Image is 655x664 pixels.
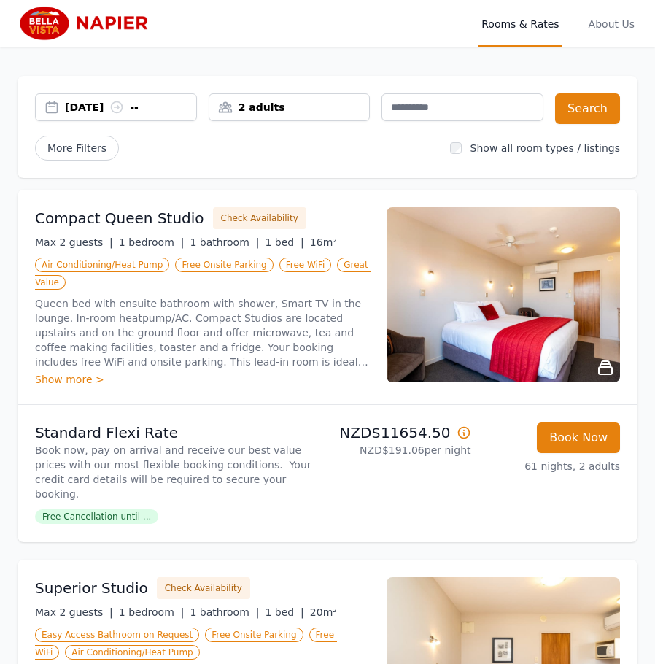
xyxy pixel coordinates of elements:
p: NZD$11654.50 [333,422,471,443]
button: Search [555,93,620,124]
p: Book now, pay on arrival and receive our best value prices with our most flexible booking conditi... [35,443,322,501]
h3: Superior Studio [35,578,148,598]
span: 1 bed | [265,236,303,248]
span: More Filters [35,136,119,161]
div: Show more > [35,372,369,387]
div: 2 adults [209,100,370,115]
span: Free Cancellation until ... [35,509,158,524]
span: 1 bedroom | [119,606,185,618]
span: Max 2 guests | [35,606,113,618]
h3: Compact Queen Studio [35,208,204,228]
button: Book Now [537,422,620,453]
span: Max 2 guests | [35,236,113,248]
div: [DATE] -- [65,100,196,115]
p: 61 nights, 2 adults [483,459,621,474]
span: 16m² [310,236,337,248]
span: Easy Access Bathroom on Request [35,628,199,642]
span: Air Conditioning/Heat Pump [35,258,169,272]
label: Show all room types / listings [470,142,620,154]
span: Free WiFi [279,258,332,272]
p: NZD$191.06 per night [333,443,471,458]
span: 1 bathroom | [190,236,259,248]
span: Free Onsite Parking [205,628,303,642]
img: Bella Vista Napier [18,6,158,41]
span: 1 bedroom | [119,236,185,248]
span: 20m² [310,606,337,618]
span: 1 bathroom | [190,606,259,618]
button: Check Availability [157,577,250,599]
p: Standard Flexi Rate [35,422,322,443]
span: Free Onsite Parking [175,258,273,272]
p: Queen bed with ensuite bathroom with shower, Smart TV in the lounge. In-room heatpump/AC. Compact... [35,296,369,369]
span: 1 bed | [265,606,303,618]
button: Check Availability [213,207,306,229]
span: Air Conditioning/Heat Pump [65,645,199,660]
